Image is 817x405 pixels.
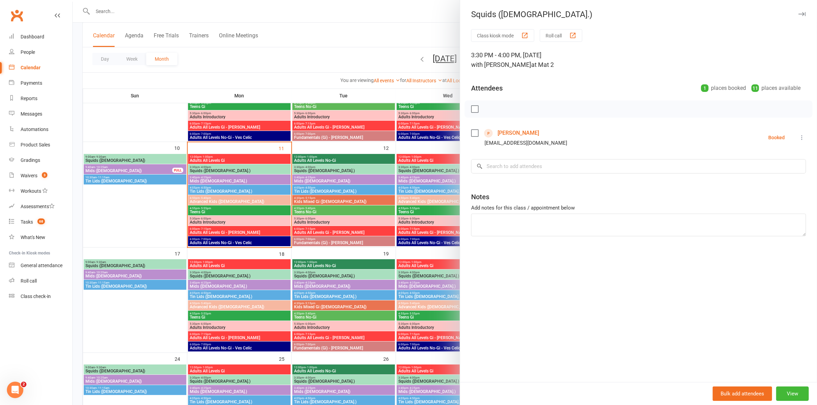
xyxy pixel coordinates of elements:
button: Bulk add attendees [713,386,772,401]
div: places booked [701,83,746,93]
a: Automations [9,122,72,137]
a: Calendar [9,60,72,75]
div: Attendees [471,83,503,93]
a: Messages [9,106,72,122]
a: Clubworx [8,7,25,24]
a: People [9,45,72,60]
div: Payments [21,80,42,86]
div: Add notes for this class / appointment below [471,204,806,212]
a: Gradings [9,153,72,168]
a: Workouts [9,183,72,199]
div: General attendance [21,263,62,268]
div: Dashboard [21,34,44,39]
button: View [776,386,809,401]
div: Assessments [21,204,55,209]
div: Squids ([DEMOGRAPHIC_DATA].) [460,10,817,19]
div: Workouts [21,188,41,194]
span: at Mat 2 [531,61,554,68]
button: Class kiosk mode [471,29,534,42]
a: Assessments [9,199,72,214]
a: General attendance kiosk mode [9,258,72,273]
div: Roll call [21,278,37,284]
iframe: Intercom live chat [7,382,23,398]
div: Automations [21,127,48,132]
a: Tasks 68 [9,214,72,230]
a: Dashboard [9,29,72,45]
a: Class kiosk mode [9,289,72,304]
a: Payments [9,75,72,91]
a: Waivers 3 [9,168,72,183]
div: Product Sales [21,142,50,147]
a: [PERSON_NAME] [498,128,539,139]
span: 3 [42,172,47,178]
span: with [PERSON_NAME] [471,61,531,68]
div: Notes [471,192,489,202]
div: Messages [21,111,42,117]
a: Product Sales [9,137,72,153]
div: places available [751,83,801,93]
div: Waivers [21,173,37,178]
div: Calendar [21,65,40,70]
div: Booked [768,135,785,140]
a: What's New [9,230,72,245]
div: Reports [21,96,37,101]
div: Class check-in [21,294,51,299]
div: Tasks [21,219,33,225]
a: Roll call [9,273,72,289]
div: 1 [701,84,709,92]
div: Gradings [21,157,40,163]
div: People [21,49,35,55]
div: 3:30 PM - 4:00 PM, [DATE] [471,50,806,70]
a: Reports [9,91,72,106]
span: 2 [21,382,26,387]
input: Search to add attendees [471,159,806,174]
button: Roll call [540,29,582,42]
div: 11 [751,84,759,92]
div: [EMAIL_ADDRESS][DOMAIN_NAME] [485,139,567,147]
div: What's New [21,235,45,240]
span: 68 [37,218,45,224]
